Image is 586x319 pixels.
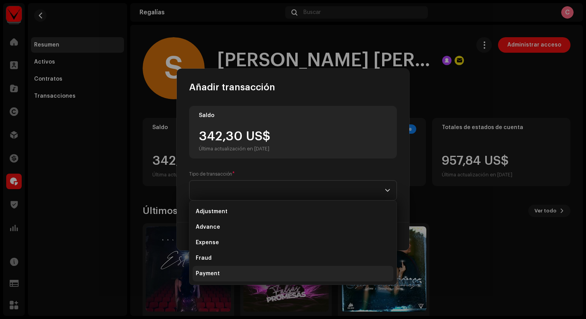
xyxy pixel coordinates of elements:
[193,219,393,235] li: Advance
[196,208,228,216] span: Adjustment
[193,281,393,297] li: Refund
[385,181,390,200] div: dropdown trigger
[196,223,220,231] span: Advance
[196,239,219,247] span: Expense
[199,112,214,119] div: Saldo
[196,254,212,262] span: Fraud
[193,266,393,281] li: Payment
[193,204,393,219] li: Adjustment
[193,250,393,266] li: Fraud
[199,146,271,152] div: Última actualización en [DATE]
[193,235,393,250] li: Expense
[189,171,235,177] label: Tipo de transacción
[196,270,220,278] span: Payment
[189,81,275,93] span: Añadir transacción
